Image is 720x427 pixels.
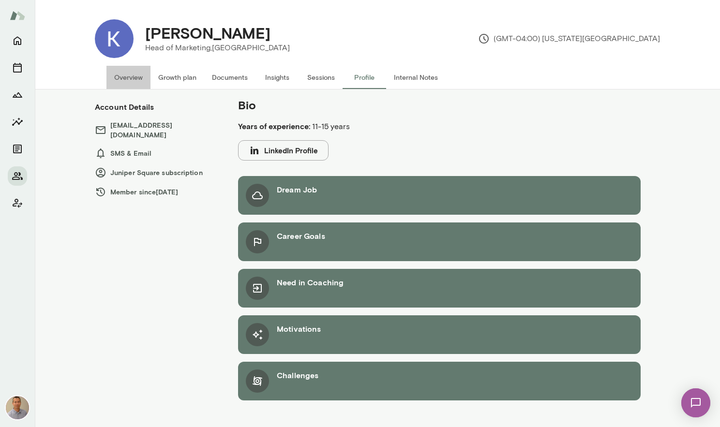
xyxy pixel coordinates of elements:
[8,112,27,132] button: Insights
[145,42,290,54] p: Head of Marketing, [GEOGRAPHIC_DATA]
[204,66,255,89] button: Documents
[95,167,219,178] h6: Juniper Square subscription
[8,193,27,213] button: Client app
[255,66,299,89] button: Insights
[10,6,25,25] img: Mento
[238,120,563,133] p: 11-15 years
[8,139,27,159] button: Documents
[343,66,386,89] button: Profile
[478,33,660,44] p: (GMT-04:00) [US_STATE][GEOGRAPHIC_DATA]
[95,101,154,113] h6: Account Details
[277,184,317,195] h6: Dream Job
[150,66,204,89] button: Growth plan
[238,140,329,161] button: LinkedIn Profile
[8,58,27,77] button: Sessions
[238,97,563,113] h5: Bio
[8,166,27,186] button: Members
[277,369,319,381] h6: Challenges
[386,66,446,89] button: Internal Notes
[6,396,29,419] img: Kevin Au
[277,230,325,242] h6: Career Goals
[95,147,219,159] h6: SMS & Email
[95,19,134,58] img: Kevin Rippon
[106,66,150,89] button: Overview
[145,24,270,42] h4: [PERSON_NAME]
[238,121,310,131] b: Years of experience:
[95,120,219,140] h6: [EMAIL_ADDRESS][DOMAIN_NAME]
[8,31,27,50] button: Home
[299,66,343,89] button: Sessions
[277,277,344,288] h6: Need in Coaching
[277,323,321,335] h6: Motivations
[8,85,27,104] button: Growth Plan
[95,186,219,198] h6: Member since [DATE]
